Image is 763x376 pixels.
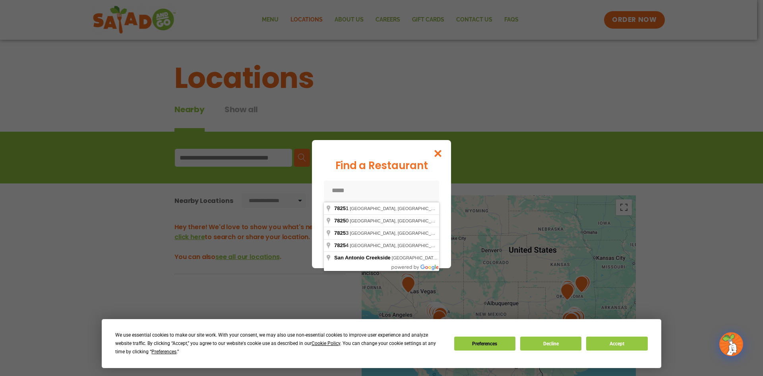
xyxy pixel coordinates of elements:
[520,337,581,351] button: Decline
[334,205,346,211] span: 7825
[334,242,350,248] span: 4
[720,333,742,355] img: wpChatIcon
[334,255,391,261] span: San Antonio Creekside
[350,206,491,211] span: [GEOGRAPHIC_DATA], [GEOGRAPHIC_DATA], [GEOGRAPHIC_DATA]
[334,242,346,248] span: 7825
[350,243,491,248] span: [GEOGRAPHIC_DATA], [GEOGRAPHIC_DATA], [GEOGRAPHIC_DATA]
[350,218,491,223] span: [GEOGRAPHIC_DATA], [GEOGRAPHIC_DATA], [GEOGRAPHIC_DATA]
[454,337,515,351] button: Preferences
[425,140,451,167] button: Close modal
[102,319,661,368] div: Cookie Consent Prompt
[350,231,491,236] span: [GEOGRAPHIC_DATA], [GEOGRAPHIC_DATA], [GEOGRAPHIC_DATA]
[334,218,350,224] span: 0
[334,205,350,211] span: 1
[151,349,176,355] span: Preferences
[392,255,533,260] span: [GEOGRAPHIC_DATA], [GEOGRAPHIC_DATA], [GEOGRAPHIC_DATA]
[334,230,346,236] span: 7825
[115,331,444,356] div: We use essential cookies to make our site work. With your consent, we may also use non-essential ...
[334,230,350,236] span: 3
[312,341,340,346] span: Cookie Policy
[334,218,346,224] span: 7825
[324,158,439,173] div: Find a Restaurant
[586,337,647,351] button: Accept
